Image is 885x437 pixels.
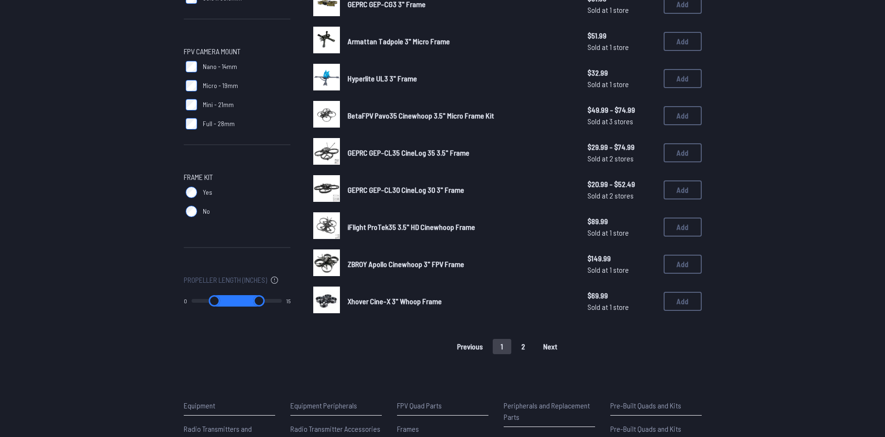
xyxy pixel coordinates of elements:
a: BetaFPV Pavo35 Cinewhoop 3.5" Micro Frame Kit [348,110,572,121]
input: Full - 28mm [186,118,197,129]
span: GEPRC GEP-CL30 CineLog 30 3" Frame [348,185,464,194]
span: Sold at 2 stores [587,190,656,201]
img: image [313,287,340,313]
span: Armattan Tadpole 3" Micro Frame [348,37,450,46]
button: 2 [513,339,533,354]
a: image [313,212,340,242]
a: Xhover Cine-X 3" Whoop Frame [348,296,572,307]
input: Yes [186,187,197,198]
a: GEPRC GEP-CL30 CineLog 30 3" Frame [348,184,572,196]
img: image [313,64,340,90]
output: 15 [286,297,290,305]
a: Frames [397,423,488,435]
button: Add [664,292,702,311]
span: Pre-Built Quads and Kits [610,424,681,433]
a: GEPRC GEP-CL35 CineLog 35 3.5" Frame [348,147,572,159]
button: Add [664,255,702,274]
a: image [313,27,340,56]
span: Xhover Cine-X 3" Whoop Frame [348,297,442,306]
span: $20.99 - $52.49 [587,179,656,190]
span: $69.99 [587,290,656,301]
p: Equipment [184,400,275,411]
img: image [313,27,340,53]
span: ZBROY Apollo Cinewhoop 3" FPV Frame [348,259,464,268]
span: Sold at 1 store [587,79,656,90]
p: Pre-Built Quads and Kits [610,400,702,411]
span: Radio Transmitter Accessories [290,424,380,433]
span: BetaFPV Pavo35 Cinewhoop 3.5" Micro Frame Kit [348,111,494,120]
button: Add [664,218,702,237]
span: Sold at 3 stores [587,116,656,127]
input: Nano - 14mm [186,61,197,72]
a: Pre-Built Quads and Kits [610,423,702,435]
span: Hyperlite UL3 3" Frame [348,74,417,83]
span: $149.99 [587,253,656,264]
output: 0 [184,297,187,305]
img: image [313,175,340,202]
span: $49.99 - $74.99 [587,104,656,116]
input: No [186,206,197,217]
span: Mini - 21mm [203,100,234,109]
span: Sold at 2 stores [587,153,656,164]
a: Armattan Tadpole 3" Micro Frame [348,36,572,47]
a: image [313,64,340,93]
img: image [313,101,340,128]
a: iFlight ProTek35 3.5" HD Cinewhoop Frame [348,221,572,233]
span: Nano - 14mm [203,62,237,71]
span: $89.99 [587,216,656,227]
button: Next [535,339,566,354]
span: Frames [397,424,419,433]
img: image [313,249,340,276]
button: Add [664,180,702,199]
span: Micro - 19mm [203,81,238,90]
span: Sold at 1 store [587,41,656,53]
a: image [313,101,340,130]
span: Next [543,343,557,350]
span: $29.99 - $74.99 [587,141,656,153]
img: image [313,138,340,165]
button: Add [664,106,702,125]
span: iFlight ProTek35 3.5" HD Cinewhoop Frame [348,222,475,231]
p: Equipment Peripherals [290,400,382,411]
span: Yes [203,188,212,197]
a: image [313,249,340,279]
span: GEPRC GEP-CL35 CineLog 35 3.5" Frame [348,148,469,157]
span: FPV Camera Mount [184,46,240,57]
a: ZBROY Apollo Cinewhoop 3" FPV Frame [348,258,572,270]
span: $51.99 [587,30,656,41]
a: image [313,138,340,168]
a: Radio Transmitter Accessories [290,423,382,435]
span: No [203,207,210,216]
img: image [313,212,340,239]
p: Peripherals and Replacement Parts [504,400,595,423]
span: Frame Kit [184,171,213,183]
span: $32.99 [587,67,656,79]
input: Micro - 19mm [186,80,197,91]
input: Mini - 21mm [186,99,197,110]
p: FPV Quad Parts [397,400,488,411]
span: Full - 28mm [203,119,235,129]
button: 1 [493,339,511,354]
button: Add [664,69,702,88]
span: Sold at 1 store [587,301,656,313]
a: image [313,175,340,205]
a: Hyperlite UL3 3" Frame [348,73,572,84]
button: Add [664,143,702,162]
span: Sold at 1 store [587,264,656,276]
span: Sold at 1 store [587,227,656,238]
span: Propeller Length (Inches) [184,274,267,286]
span: Sold at 1 store [587,4,656,16]
a: image [313,287,340,316]
button: Add [664,32,702,51]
